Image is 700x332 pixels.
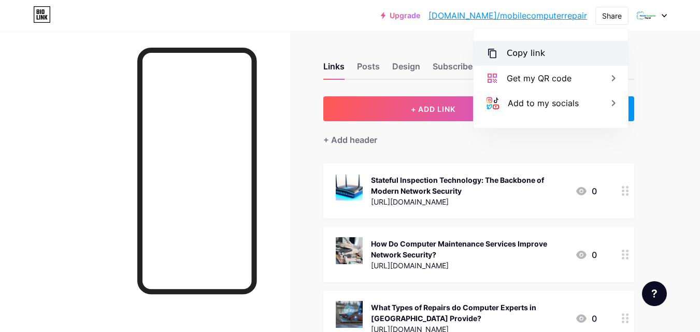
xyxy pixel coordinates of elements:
div: [URL][DOMAIN_NAME] [371,260,567,271]
img: What Types of Repairs do Computer Experts in Los Angeles Provide? [336,301,363,328]
div: Get my QR code [507,72,572,84]
div: + Add header [323,134,377,146]
a: Upgrade [381,11,420,20]
span: + ADD LINK [411,105,455,113]
div: [URL][DOMAIN_NAME] [371,196,567,207]
button: + ADD LINK [323,96,544,121]
div: Copy link [507,47,545,60]
div: Posts [357,60,380,79]
div: Links [323,60,345,79]
a: [DOMAIN_NAME]/mobilecomputerrepair [428,9,587,22]
div: 0 [575,249,597,261]
div: Subscribers [433,60,495,79]
div: How Do Computer Maintenance Services Improve Network Security? [371,238,567,260]
img: Stateful Inspection Technology: The Backbone of Modern Network Security [336,174,363,200]
div: What Types of Repairs do Computer Experts in [GEOGRAPHIC_DATA] Provide? [371,302,567,324]
div: Add to my socials [508,97,579,109]
div: Share [602,10,622,21]
img: mobilecomputerrepair [636,6,656,25]
div: Stateful Inspection Technology: The Backbone of Modern Network Security [371,175,567,196]
div: 0 [575,185,597,197]
div: Design [392,60,420,79]
div: 0 [575,312,597,325]
img: How Do Computer Maintenance Services Improve Network Security? [336,237,363,264]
